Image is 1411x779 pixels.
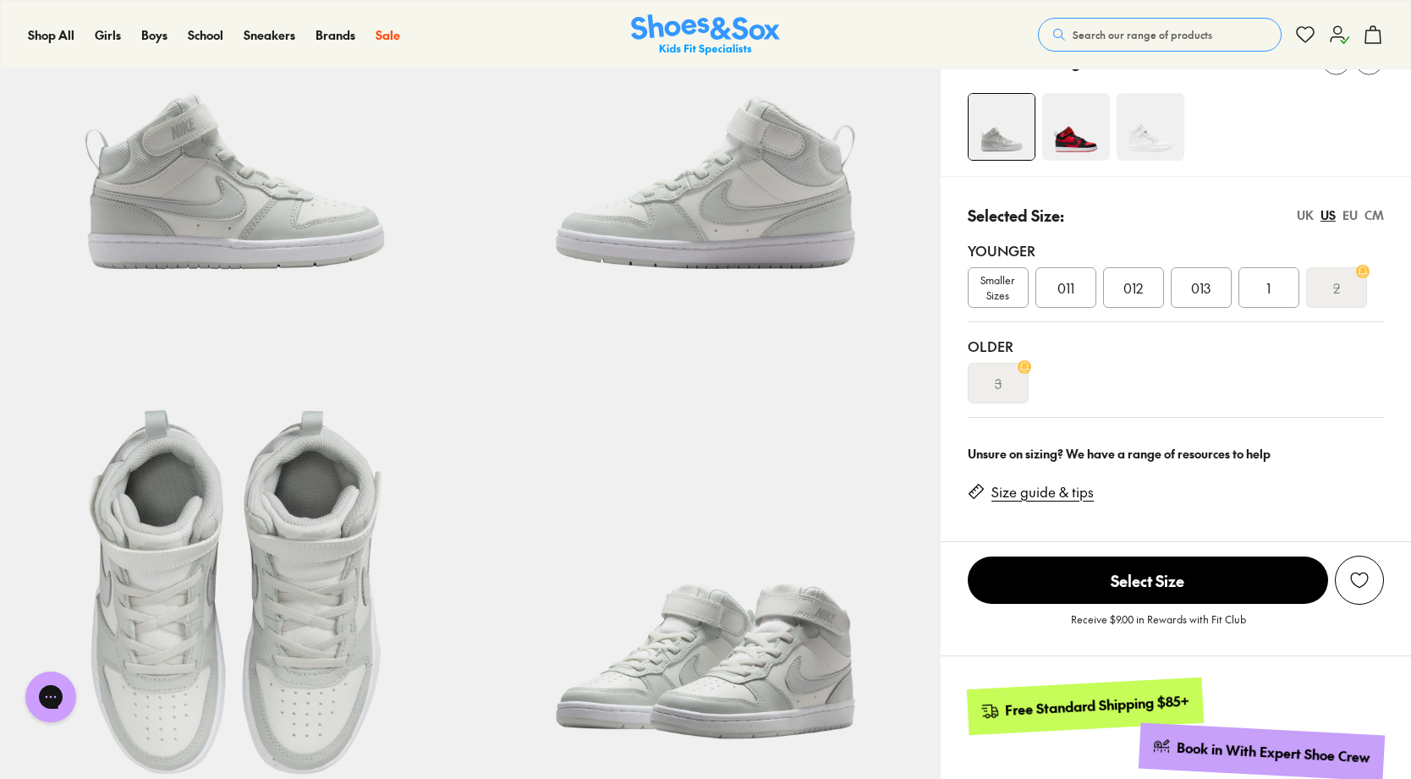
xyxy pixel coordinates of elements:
[967,678,1204,735] a: Free Standard Shipping $85+
[631,14,780,56] img: SNS_Logo_Responsive.svg
[316,26,355,44] a: Brands
[968,240,1384,261] div: Younger
[244,26,295,43] span: Sneakers
[991,483,1094,502] a: Size guide & tips
[316,26,355,43] span: Brands
[376,26,400,44] a: Sale
[1038,18,1282,52] button: Search our range of products
[968,557,1328,604] span: Select Size
[141,26,167,43] span: Boys
[969,94,1035,160] img: 4-537464_1
[141,26,167,44] a: Boys
[968,445,1384,463] div: Unsure on sizing? We have a range of resources to help
[1333,277,1340,298] s: 2
[188,26,223,43] span: School
[1073,27,1212,42] span: Search our range of products
[968,204,1064,227] p: Selected Size:
[1123,277,1143,298] span: 012
[28,26,74,43] span: Shop All
[1005,692,1190,720] div: Free Standard Shipping $85+
[95,26,121,44] a: Girls
[1177,738,1371,767] div: Book in With Expert Shoe Crew
[1266,277,1271,298] span: 1
[1191,277,1211,298] span: 013
[1342,206,1358,224] div: EU
[1071,612,1246,642] p: Receive $9.00 in Rewards with Fit Club
[1042,93,1110,161] img: 4-501884_1
[968,336,1384,356] div: Older
[1320,206,1336,224] div: US
[995,373,1002,393] s: 3
[969,272,1028,303] span: Smaller Sizes
[1297,206,1314,224] div: UK
[28,26,74,44] a: Shop All
[376,26,400,43] span: Sale
[1364,206,1384,224] div: CM
[244,26,295,44] a: Sneakers
[968,556,1328,605] button: Select Size
[1335,556,1384,605] button: Add to wishlist
[95,26,121,43] span: Girls
[1057,277,1074,298] span: 011
[188,26,223,44] a: School
[1117,93,1184,161] img: 4-501880_1
[631,14,780,56] a: Shoes & Sox
[17,666,85,728] iframe: Gorgias live chat messenger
